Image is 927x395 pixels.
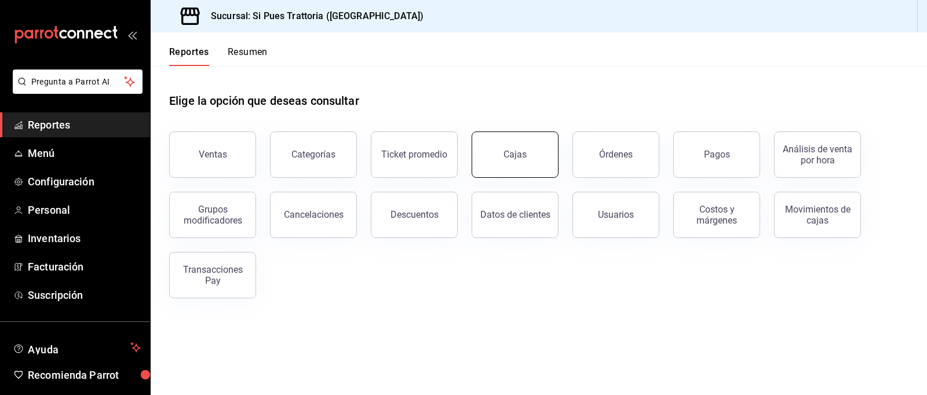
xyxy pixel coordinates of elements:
div: Análisis de venta por hora [782,144,853,166]
button: open_drawer_menu [127,30,137,39]
button: Resumen [228,46,268,66]
button: Datos de clientes [472,192,559,238]
span: Facturación [28,259,141,275]
button: Movimientos de cajas [774,192,861,238]
span: Recomienda Parrot [28,367,141,383]
span: Personal [28,202,141,218]
div: Cajas [503,149,527,160]
button: Costos y márgenes [673,192,760,238]
span: Menú [28,145,141,161]
button: Pagos [673,131,760,178]
div: navigation tabs [169,46,268,66]
div: Transacciones Pay [177,264,249,286]
div: Ventas [199,149,227,160]
h3: Sucursal: Si Pues Trattoria ([GEOGRAPHIC_DATA]) [202,9,424,23]
button: Análisis de venta por hora [774,131,861,178]
button: Ticket promedio [371,131,458,178]
button: Cancelaciones [270,192,357,238]
span: Inventarios [28,231,141,246]
span: Ayuda [28,341,126,354]
div: Grupos modificadores [177,204,249,226]
span: Pregunta a Parrot AI [31,76,125,88]
div: Pagos [704,149,730,160]
button: Usuarios [572,192,659,238]
button: Ventas [169,131,256,178]
button: Órdenes [572,131,659,178]
button: Cajas [472,131,559,178]
button: Transacciones Pay [169,252,256,298]
button: Descuentos [371,192,458,238]
button: Categorías [270,131,357,178]
button: Pregunta a Parrot AI [13,70,143,94]
div: Costos y márgenes [681,204,753,226]
div: Datos de clientes [480,209,550,220]
h1: Elige la opción que deseas consultar [169,92,359,109]
div: Órdenes [599,149,633,160]
span: Reportes [28,117,141,133]
div: Descuentos [390,209,439,220]
div: Ticket promedio [381,149,447,160]
span: Suscripción [28,287,141,303]
button: Reportes [169,46,209,66]
div: Cancelaciones [284,209,344,220]
span: Configuración [28,174,141,189]
div: Usuarios [598,209,634,220]
div: Movimientos de cajas [782,204,853,226]
button: Grupos modificadores [169,192,256,238]
a: Pregunta a Parrot AI [8,84,143,96]
div: Categorías [291,149,335,160]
